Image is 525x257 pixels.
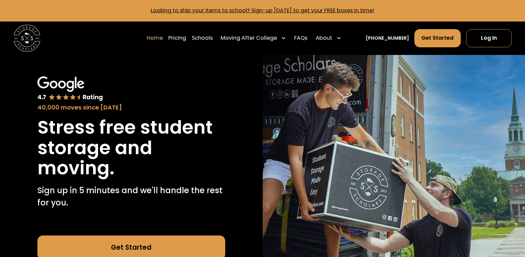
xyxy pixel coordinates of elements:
a: Get Started [414,29,461,47]
div: About [313,29,344,48]
p: Sign up in 5 minutes and we'll handle the rest for you. [37,185,225,209]
div: Moving After College [221,34,277,42]
a: Schools [192,29,213,48]
img: Storage Scholars main logo [14,25,40,52]
a: Looking to ship your items to school? Sign-up [DATE] to get your FREE boxes in time! [151,7,374,14]
a: FAQs [294,29,307,48]
div: 40,000 moves since [DATE] [37,103,225,112]
h1: Stress free student storage and moving. [37,117,225,178]
a: Pricing [168,29,186,48]
a: Home [147,29,163,48]
div: About [316,34,332,42]
img: Google 4.7 star rating [37,76,103,102]
a: [PHONE_NUMBER] [366,35,409,42]
div: Moving After College [218,29,289,48]
a: Log In [466,29,512,47]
